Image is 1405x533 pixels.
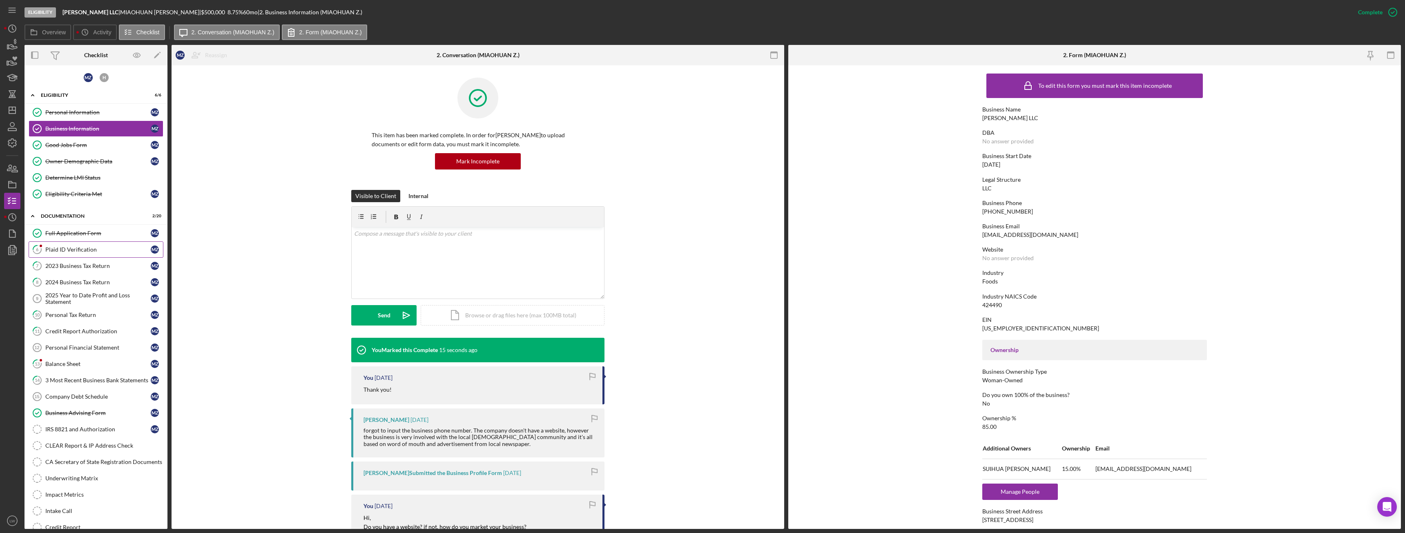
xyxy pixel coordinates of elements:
[41,214,141,219] div: Documentation
[982,302,1002,308] div: 424490
[982,270,1207,276] div: Industry
[147,214,161,219] div: 2 / 20
[151,294,159,303] div: M Z
[151,393,159,401] div: M Z
[25,7,56,18] div: Eligibility
[29,388,163,405] a: 15Company Debt ScheduleMZ
[378,305,390,326] div: Send
[45,246,151,253] div: Plaid ID Verification
[982,484,1058,500] button: Manage People
[29,454,163,470] a: CA Secretary of State Registration Documents
[151,409,159,417] div: M Z
[45,442,163,449] div: CLEAR Report & IP Address Check
[151,157,159,165] div: M Z
[176,51,185,60] div: M Z
[982,255,1034,261] div: No answer provided
[299,29,362,36] label: 2. Form (MIAOHUAN Z.)
[100,73,109,82] div: H
[151,425,159,433] div: M Z
[151,327,159,335] div: M Z
[364,514,371,521] mark: Hi,
[1095,438,1207,459] td: Email
[151,125,159,133] div: M Z
[45,524,163,531] div: Credit Report
[1095,459,1207,479] td: [EMAIL_ADDRESS][DOMAIN_NAME]
[205,47,227,63] div: Reassign
[375,375,393,381] time: 2025-09-09 22:32
[982,424,997,430] div: 85.00
[503,470,521,476] time: 2025-09-09 22:01
[62,9,120,16] div: |
[29,104,163,120] a: Personal InformationMZ
[410,417,428,423] time: 2025-09-09 22:04
[29,372,163,388] a: 143 Most Recent Business Bank StatementsMZ
[45,174,163,181] div: Determine LMI Status
[404,190,433,202] button: Internal
[364,503,373,509] div: You
[982,392,1207,398] div: Do you own 100% of the business?
[34,394,39,399] tspan: 15
[45,191,151,197] div: Eligibility Criteria Met
[29,421,163,437] a: IRS 8821 and AuthorizationMZ
[982,459,1062,479] td: SUIHUA [PERSON_NAME]
[151,229,159,237] div: M Z
[36,279,38,285] tspan: 8
[29,437,163,454] a: CLEAR Report & IP Address Check
[29,486,163,503] a: Impact Metrics
[982,508,1207,515] div: Business Street Address
[982,115,1038,121] div: [PERSON_NAME] LLC
[29,356,163,372] a: 13Balance SheetMZ
[29,225,163,241] a: Full Application FormMZ
[29,290,163,307] a: 92025 Year to Date Profit and Loss StatementMZ
[435,153,521,169] button: Mark Incomplete
[151,376,159,384] div: M Z
[456,153,500,169] div: Mark Incomplete
[151,141,159,149] div: M Z
[982,517,1033,523] div: [STREET_ADDRESS]
[982,488,1058,495] a: Manage People
[45,142,151,148] div: Good Jobs Form
[982,317,1207,323] div: EIN
[35,377,40,383] tspan: 14
[25,25,71,40] button: Overview
[29,339,163,356] a: 12Personal Financial StatementMZ
[364,417,409,423] div: [PERSON_NAME]
[120,9,201,16] div: MIAOHUAN [PERSON_NAME] |
[151,245,159,254] div: M Z
[29,137,163,153] a: Good Jobs FormMZ
[29,307,163,323] a: 10Personal Tax ReturnMZ
[1038,83,1172,89] div: To edit this form you must mark this item incomplete
[29,503,163,519] a: Intake Call
[136,29,160,36] label: Checklist
[45,344,151,351] div: Personal Financial Statement
[151,278,159,286] div: M Z
[151,360,159,368] div: M Z
[351,305,417,326] button: Send
[982,153,1207,159] div: Business Start Date
[119,25,165,40] button: Checklist
[45,125,151,132] div: Business Information
[372,131,584,149] p: This item has been marked complete. In order for [PERSON_NAME] to upload documents or edit form d...
[982,293,1207,300] div: Industry NAICS Code
[151,343,159,352] div: M Z
[439,347,477,353] time: 2025-09-15 16:32
[29,405,163,421] a: Business Advising FormMZ
[35,361,40,366] tspan: 13
[172,47,235,63] button: MZReassign
[62,9,118,16] b: [PERSON_NAME] LLC
[45,459,163,465] div: CA Secretary of State Registration Documents
[375,503,393,509] time: 2025-08-25 20:49
[151,262,159,270] div: M Z
[1350,4,1401,20] button: Complete
[364,375,373,381] div: You
[990,347,1199,353] div: Ownership
[36,296,38,301] tspan: 9
[351,190,400,202] button: Visible to Client
[982,278,998,285] div: Foods
[982,246,1207,253] div: Website
[258,9,362,16] div: | 2. Business Information (MIAOHUAN Z.)
[29,323,163,339] a: 11Credit Report AuthorizationMZ
[45,109,151,116] div: Personal Information
[29,186,163,202] a: Eligibility Criteria MetMZ
[151,311,159,319] div: M Z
